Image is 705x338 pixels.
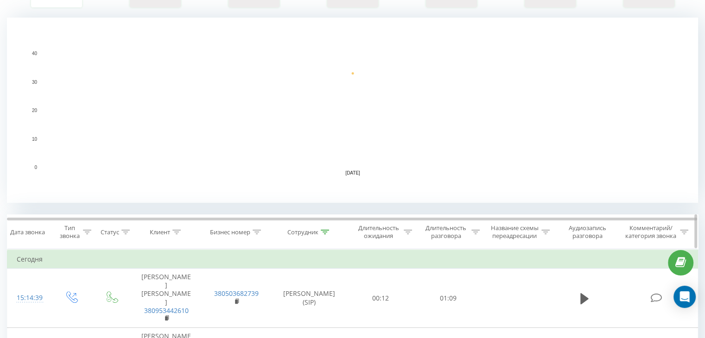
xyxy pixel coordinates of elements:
[210,228,250,236] div: Бизнес номер
[623,224,678,240] div: Комментарий/категория звонка
[272,269,347,328] td: [PERSON_NAME] (SIP)
[32,80,38,85] text: 30
[490,224,539,240] div: Название схемы переадресации
[34,165,37,170] text: 0
[347,269,414,328] td: 00:12
[32,137,38,142] text: 10
[345,170,360,175] text: [DATE]
[287,228,318,236] div: Сотрудник
[101,228,119,236] div: Статус
[17,289,41,307] div: 15:14:39
[356,224,402,240] div: Длительность ожидания
[7,18,698,203] svg: A chart.
[423,224,469,240] div: Длительность разговора
[214,289,259,298] a: 380503682739
[58,224,80,240] div: Тип звонка
[150,228,170,236] div: Клиент
[131,269,201,328] td: [PERSON_NAME] [PERSON_NAME]
[32,108,38,113] text: 20
[560,224,615,240] div: Аудиозапись разговора
[414,269,482,328] td: 01:09
[144,306,189,315] a: 380953442610
[32,51,38,56] text: 40
[7,250,698,269] td: Сегодня
[10,228,45,236] div: Дата звонка
[673,286,696,308] div: Open Intercom Messenger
